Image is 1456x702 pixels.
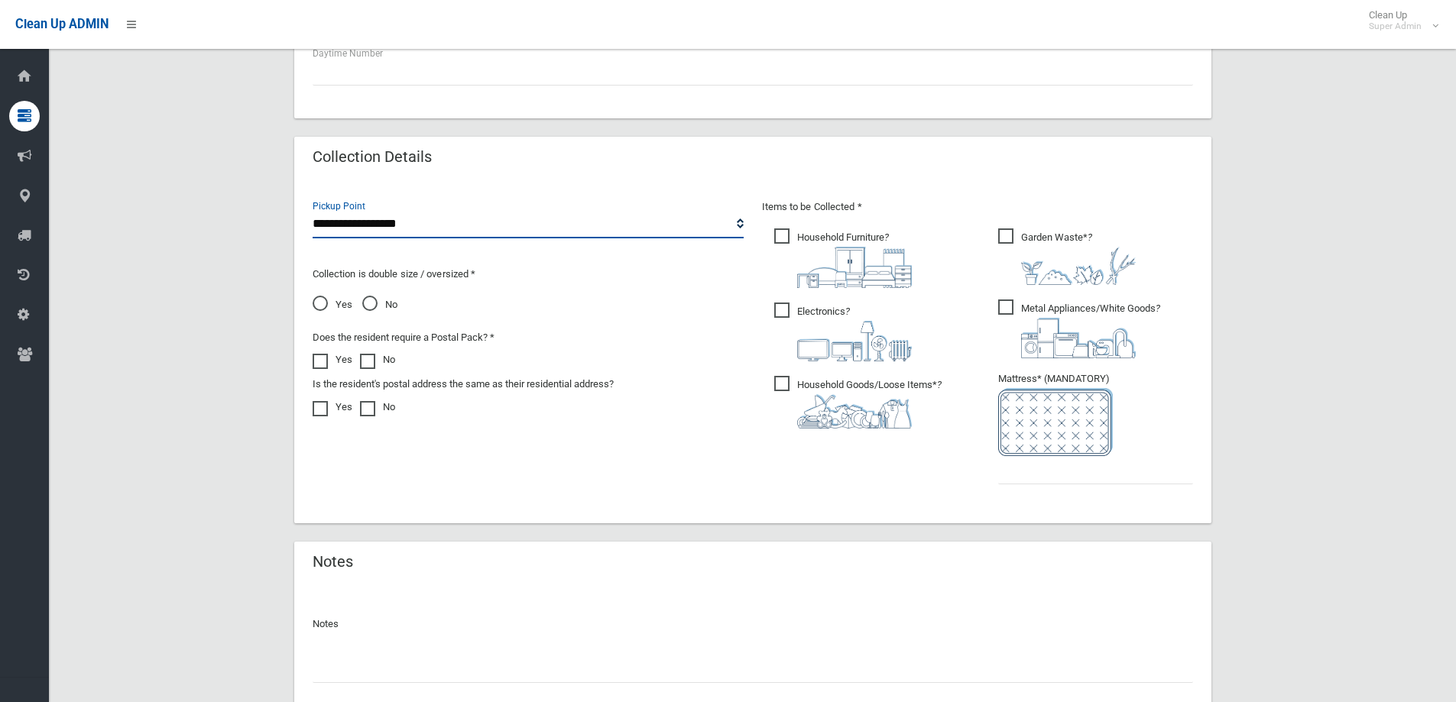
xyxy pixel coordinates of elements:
label: Yes [313,398,352,416]
img: aa9efdbe659d29b613fca23ba79d85cb.png [797,247,912,288]
label: No [360,351,395,369]
header: Notes [294,547,371,577]
img: b13cc3517677393f34c0a387616ef184.png [797,394,912,429]
header: Collection Details [294,142,450,172]
i: ? [797,379,942,429]
p: Items to be Collected * [762,198,1193,216]
img: 4fd8a5c772b2c999c83690221e5242e0.png [1021,247,1136,285]
img: 394712a680b73dbc3d2a6a3a7ffe5a07.png [797,321,912,361]
span: Metal Appliances/White Goods [998,299,1160,358]
i: ? [797,306,912,361]
p: Collection is double size / oversized * [313,265,744,283]
i: ? [1021,231,1136,285]
i: ? [1021,302,1160,358]
label: Does the resident require a Postal Pack? * [313,328,495,347]
span: Household Furniture [774,228,912,288]
span: Mattress* (MANDATORY) [998,373,1193,456]
span: Clean Up ADMIN [15,17,109,31]
label: No [360,398,395,416]
span: Garden Waste* [998,228,1136,285]
span: No [362,296,397,314]
label: Is the resident's postal address the same as their residential address? [313,375,614,393]
span: Yes [313,296,352,314]
span: Clean Up [1361,9,1437,32]
p: Notes [313,615,1193,633]
img: e7408bece873d2c1783593a074e5cb2f.png [998,388,1113,456]
span: Household Goods/Loose Items* [774,376,942,429]
small: Super Admin [1369,21,1422,32]
i: ? [797,231,912,288]
span: Electronics [774,302,912,361]
img: 36c1b0289cb1767239cdd3de9e694f19.png [1021,318,1136,358]
label: Yes [313,351,352,369]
